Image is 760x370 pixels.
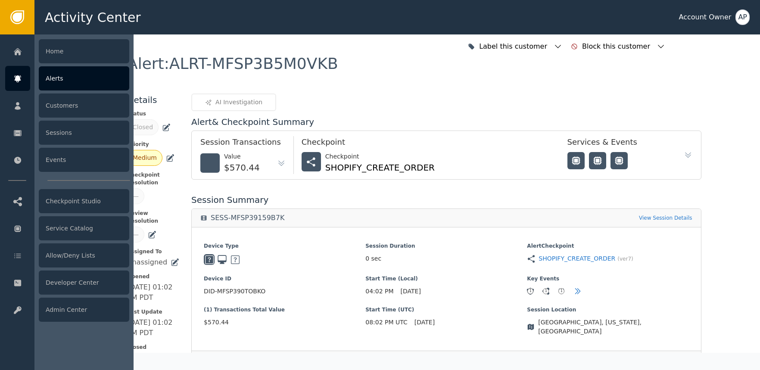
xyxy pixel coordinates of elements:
[365,318,408,327] span: 08:02 PM UTC
[39,216,129,240] div: Service Catalog
[45,8,141,27] span: Activity Center
[325,161,435,174] div: SHOPIFY_CREATE_ORDER
[569,37,667,56] button: Block this customer
[365,287,393,296] span: 04:02 PM
[539,254,615,263] a: SHOPIFY_CREATE_ORDER
[39,39,129,63] div: Home
[558,288,564,294] div: 1
[5,297,129,322] a: Admin Center
[325,152,435,161] div: Checkpoint
[302,136,550,152] div: Checkpoint
[191,193,701,206] div: Session Summary
[211,214,284,222] div: SESS-MFSP39159B7K
[200,136,286,152] div: Session Transactions
[127,209,179,225] span: Review Resolution
[5,39,129,64] a: Home
[39,243,129,267] div: Allow/Deny Lists
[127,308,179,316] span: Last Update
[127,110,179,118] span: Status
[127,171,179,187] span: Checkpoint Resolution
[39,189,129,213] div: Checkpoint Studio
[127,317,179,338] div: [DATE] 01:02 PM PDT
[204,242,365,250] span: Device Type
[224,161,260,174] div: $570.44
[127,140,179,148] span: Priority
[204,318,365,327] span: $570.44
[204,306,365,314] span: (1) Transactions Total Value
[414,318,435,327] span: [DATE]
[39,121,129,145] div: Sessions
[5,66,129,91] a: Alerts
[133,123,153,132] div: Closed
[39,66,129,90] div: Alerts
[5,120,129,145] a: Sessions
[127,257,167,267] div: Unassigned
[538,318,688,336] span: [GEOGRAPHIC_DATA], [US_STATE], [GEOGRAPHIC_DATA]
[479,41,549,52] div: Label this customer
[224,152,260,161] div: Value
[365,306,527,314] span: Start Time (UTC)
[127,282,179,303] div: [DATE] 01:02 PM PDT
[543,288,549,294] div: 1
[5,270,129,295] a: Developer Center
[582,41,652,52] div: Block this customer
[5,189,129,214] a: Checkpoint Studio
[127,248,179,255] span: Assigned To
[127,273,179,280] span: Opened
[679,12,731,22] div: Account Owner
[527,242,688,250] span: Alert Checkpoint
[527,275,688,283] span: Key Events
[204,275,365,283] span: Device ID
[191,115,701,128] div: Alert & Checkpoint Summary
[39,93,129,118] div: Customers
[39,271,129,295] div: Developer Center
[401,287,421,296] span: [DATE]
[365,242,527,250] span: Session Duration
[567,136,671,152] div: Services & Events
[617,255,633,263] span: (ver 7 )
[735,9,750,25] button: AP
[204,287,365,296] span: DID-MFSP390TOBKO
[39,148,129,172] div: Events
[5,243,129,268] a: Allow/Deny Lists
[365,254,381,263] span: 0 sec
[127,343,179,351] span: Closed
[133,153,157,162] div: Medium
[527,288,533,294] div: 1
[127,56,338,72] div: Alert : ALRT-MFSP3B5M0VKB
[365,275,527,283] span: Start Time (Local)
[5,216,129,241] a: Service Catalog
[527,306,688,314] span: Session Location
[5,93,129,118] a: Customers
[639,214,692,222] a: View Session Details
[127,93,179,106] div: Details
[39,298,129,322] div: Admin Center
[466,37,564,56] button: Label this customer
[5,147,129,172] a: Events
